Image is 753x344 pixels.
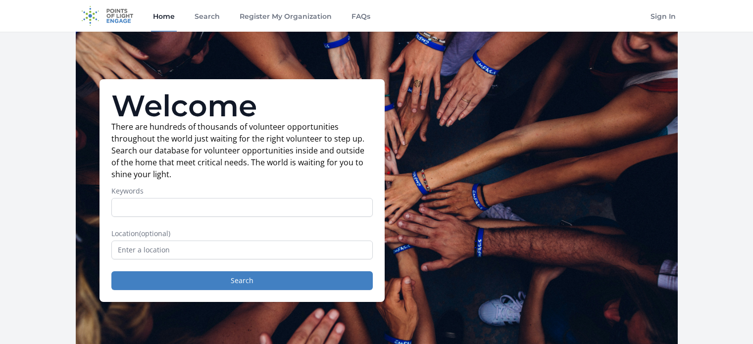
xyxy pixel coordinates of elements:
[111,91,373,121] h1: Welcome
[111,241,373,259] input: Enter a location
[111,229,373,239] label: Location
[111,186,373,196] label: Keywords
[111,121,373,180] p: There are hundreds of thousands of volunteer opportunities throughout the world just waiting for ...
[111,271,373,290] button: Search
[139,229,170,238] span: (optional)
